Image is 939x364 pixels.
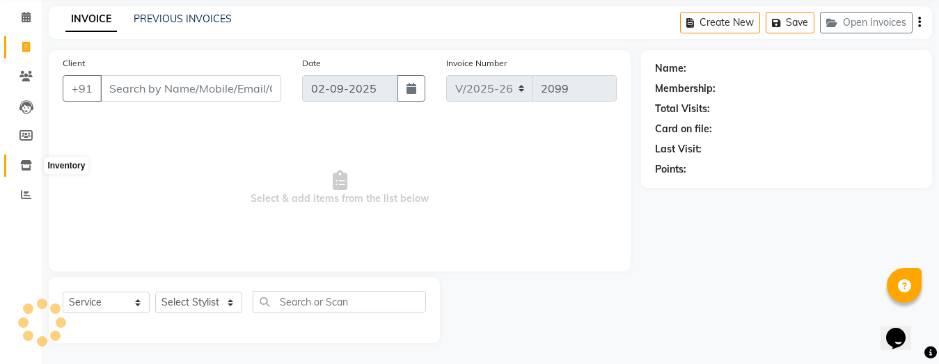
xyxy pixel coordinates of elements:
[820,12,913,33] button: Open Invoices
[63,118,617,258] span: Select & add items from the list below
[881,308,925,350] iframe: chat widget
[655,61,686,76] div: Name:
[446,57,507,70] label: Invoice Number
[134,13,232,25] a: PREVIOUS INVOICES
[100,75,281,102] input: Search by Name/Mobile/Email/Code
[680,12,760,33] button: Create New
[253,291,426,312] input: Search or Scan
[655,102,710,116] div: Total Visits:
[63,75,102,102] button: +91
[44,157,88,174] div: Inventory
[655,122,712,136] div: Card on file:
[655,162,686,177] div: Points:
[63,57,85,70] label: Client
[65,7,117,32] a: INVOICE
[655,81,716,96] div: Membership:
[302,57,321,70] label: Date
[766,12,814,33] button: Save
[655,142,702,157] div: Last Visit:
